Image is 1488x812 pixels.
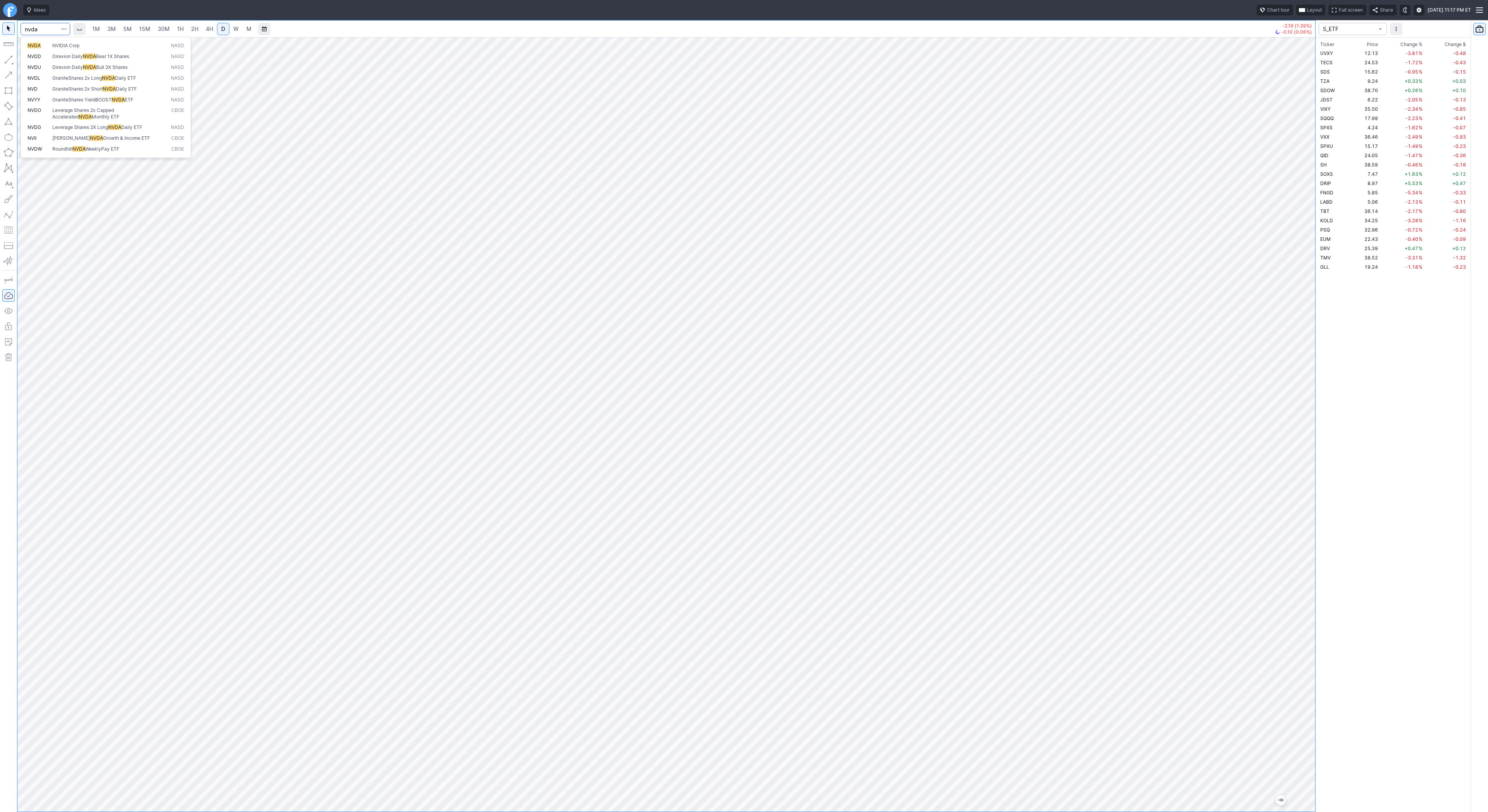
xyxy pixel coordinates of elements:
span: NVII [28,135,36,141]
span: -0.33 [1453,190,1466,196]
span: NASD [171,86,184,93]
td: 6.22 [1351,95,1379,104]
span: -0.13 [1453,97,1466,103]
span: 15M [139,26,150,32]
span: -1.18 [1405,264,1418,270]
span: +0.47 [1405,245,1418,251]
span: SDS [1320,69,1330,75]
span: EUM [1320,236,1331,242]
span: PSQ [1320,227,1330,233]
span: DRIP [1320,180,1331,186]
span: JDST [1320,97,1333,103]
td: 17.99 [1351,113,1379,123]
span: % [1419,50,1423,56]
span: M [246,26,251,32]
span: +1.63 [1405,171,1418,177]
button: Mouse [2,22,15,35]
span: GraniteShares YieldBOOST [52,97,112,103]
span: % [1419,255,1423,261]
span: % [1419,143,1423,149]
div: Search [21,37,191,158]
td: 22.43 [1351,234,1379,244]
td: 32.96 [1351,225,1379,234]
button: Line [2,53,15,66]
td: 25.39 [1351,244,1379,253]
td: 12.13 [1351,48,1379,58]
span: -0.07 [1453,125,1466,130]
span: % [1419,218,1423,223]
button: Share [1369,5,1397,15]
span: NVDA [102,75,115,81]
span: % [1419,125,1423,130]
span: -3.81 [1405,50,1418,56]
td: 24.05 [1351,151,1379,160]
span: NASD [171,64,184,71]
span: TZA [1320,78,1330,84]
button: Ellipse [2,131,15,143]
a: 3M [104,23,119,35]
span: % [1419,60,1423,65]
span: -0.10 (0.06%) [1281,30,1312,34]
span: Chart tour [1267,6,1290,14]
span: +0.10 [1452,88,1466,93]
span: NVDA [83,53,96,59]
span: NVDD [28,53,41,59]
span: -0.80 [1453,208,1466,214]
span: % [1419,245,1423,251]
span: +0.12 [1452,171,1466,177]
td: 24.53 [1351,58,1379,67]
button: Add note [2,336,15,348]
button: XABCD [2,162,15,174]
td: 8.97 [1351,179,1379,188]
button: Lock drawings [2,320,15,333]
span: -1.16 [1453,218,1466,223]
span: W [233,26,239,32]
span: 30M [158,26,170,32]
span: TBT [1320,208,1330,214]
span: +0.47 [1452,180,1466,186]
span: -2.05 [1405,97,1418,103]
a: 4H [202,23,217,35]
p: -2.19 (1.39%) [1275,24,1312,28]
span: Monthly ETF [92,114,119,120]
button: Portfolio watchlist [1473,23,1486,35]
span: -2.49 [1405,134,1418,140]
button: Range [258,23,270,35]
span: % [1419,69,1423,75]
td: 36.46 [1351,132,1379,141]
button: Fibonacci retracements [2,224,15,236]
span: CBOE [171,135,184,142]
span: DRV [1320,245,1330,251]
td: 34.25 [1351,216,1379,225]
span: 1M [92,26,100,32]
button: Jump to the most recent bar [1275,795,1286,805]
span: NASD [171,97,184,103]
td: 4.24 [1351,123,1379,132]
span: Share [1380,6,1393,14]
a: Finviz.com [3,3,17,17]
td: 38.70 [1351,86,1379,95]
span: NVDU [28,64,41,70]
div: Price [1367,41,1378,48]
button: Layout [1296,5,1325,15]
span: +5.53 [1405,180,1418,186]
span: Layout [1307,6,1322,14]
button: Hide drawings [2,305,15,317]
span: % [1419,180,1423,186]
span: +0.12 [1452,245,1466,251]
span: NASD [171,53,184,60]
span: +0.33 [1405,78,1418,84]
span: 5M [123,26,132,32]
button: Polygon [2,146,15,159]
span: % [1419,199,1423,205]
span: NVDA [103,86,116,92]
span: -0.95 [1405,69,1418,75]
button: Ideas [23,5,49,15]
span: -0.43 [1453,60,1466,65]
span: TMV [1320,255,1331,261]
span: -0.11 [1453,199,1466,205]
span: -0.41 [1453,115,1466,121]
span: [PERSON_NAME] [52,135,90,141]
td: 19.24 [1351,262,1379,271]
span: NVDA [79,114,92,120]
